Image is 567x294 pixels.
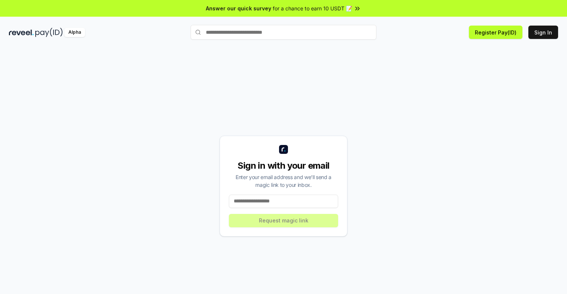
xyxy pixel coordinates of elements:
div: Sign in with your email [229,160,338,172]
button: Register Pay(ID) [469,26,522,39]
div: Alpha [64,28,85,37]
button: Sign In [528,26,558,39]
img: logo_small [279,145,288,154]
img: pay_id [35,28,63,37]
img: reveel_dark [9,28,34,37]
div: Enter your email address and we’ll send a magic link to your inbox. [229,173,338,189]
span: Answer our quick survey [206,4,271,12]
span: for a chance to earn 10 USDT 📝 [273,4,352,12]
